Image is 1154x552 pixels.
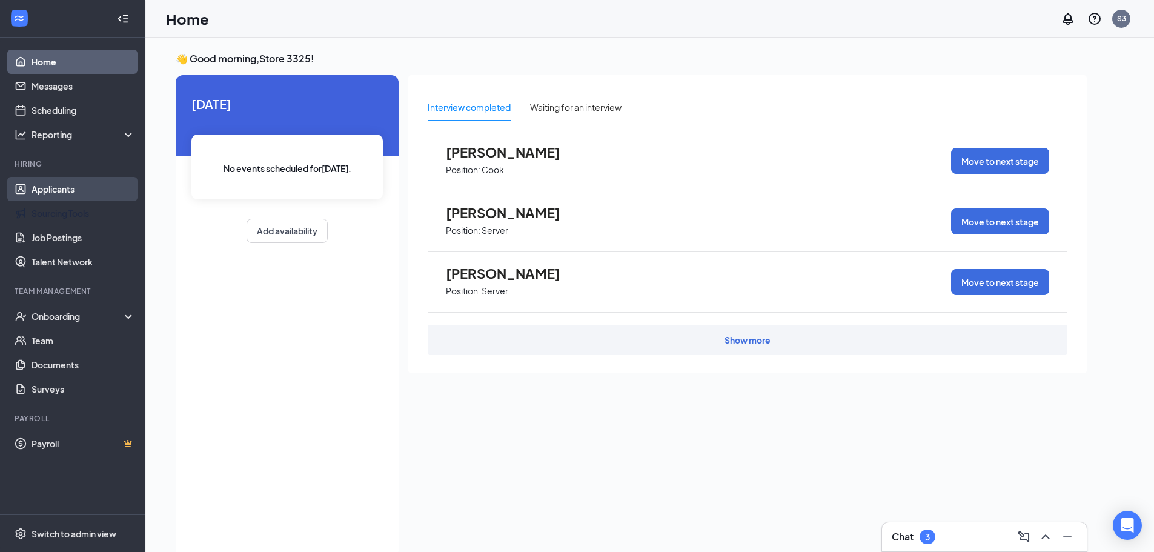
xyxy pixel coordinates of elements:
[1014,527,1033,547] button: ComposeMessage
[15,159,133,169] div: Hiring
[13,12,25,24] svg: WorkstreamLogo
[32,431,135,456] a: PayrollCrown
[166,8,209,29] h1: Home
[482,225,508,236] p: Server
[446,205,579,221] span: [PERSON_NAME]
[32,177,135,201] a: Applicants
[1016,530,1031,544] svg: ComposeMessage
[191,95,383,113] span: [DATE]
[892,530,914,544] h3: Chat
[32,225,135,250] a: Job Postings
[446,285,480,297] p: Position:
[32,377,135,401] a: Surveys
[32,128,136,141] div: Reporting
[32,98,135,122] a: Scheduling
[446,144,579,160] span: [PERSON_NAME]
[1061,12,1075,26] svg: Notifications
[176,52,1087,65] h3: 👋 Good morning, Store 3325 !
[15,310,27,322] svg: UserCheck
[32,250,135,274] a: Talent Network
[1038,530,1053,544] svg: ChevronUp
[32,201,135,225] a: Sourcing Tools
[428,101,511,114] div: Interview completed
[15,286,133,296] div: Team Management
[32,528,116,540] div: Switch to admin view
[32,328,135,353] a: Team
[117,13,129,25] svg: Collapse
[15,528,27,540] svg: Settings
[224,162,351,175] span: No events scheduled for [DATE] .
[925,532,930,542] div: 3
[446,225,480,236] p: Position:
[725,334,771,346] div: Show more
[32,310,125,322] div: Onboarding
[32,50,135,74] a: Home
[482,285,508,297] p: Server
[446,164,480,176] p: Position:
[446,265,579,281] span: [PERSON_NAME]
[32,74,135,98] a: Messages
[15,413,133,424] div: Payroll
[1087,12,1102,26] svg: QuestionInfo
[247,219,328,243] button: Add availability
[951,269,1049,295] button: Move to next stage
[1113,511,1142,540] div: Open Intercom Messenger
[15,128,27,141] svg: Analysis
[951,208,1049,234] button: Move to next stage
[951,148,1049,174] button: Move to next stage
[482,164,504,176] p: Cook
[1117,13,1126,24] div: S3
[1058,527,1077,547] button: Minimize
[1036,527,1055,547] button: ChevronUp
[1060,530,1075,544] svg: Minimize
[530,101,622,114] div: Waiting for an interview
[32,353,135,377] a: Documents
